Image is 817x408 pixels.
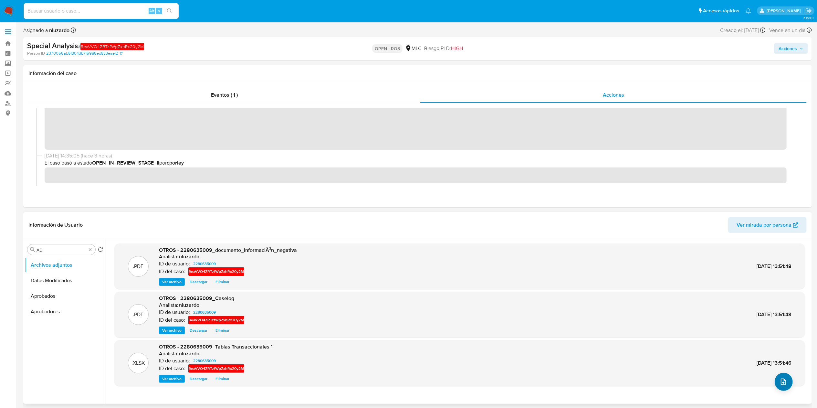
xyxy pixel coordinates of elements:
span: Descargar [190,376,207,382]
span: Ver archivo [162,279,182,285]
span: Alt [149,8,154,14]
input: Buscar usuario o caso... [24,7,179,15]
span: [DATE] 13:51:46 [757,359,791,367]
span: [DATE] 13:51:48 [757,263,791,270]
p: ID del caso: [159,268,185,275]
p: Analista: [159,302,178,308]
span: Eliminar [215,376,229,382]
a: 9eaVVO4ZRTzfWpZxhRx20y2M [186,365,247,372]
button: Acciones [774,43,808,54]
span: Ver mirada por persona [737,217,791,233]
p: OPEN - ROS [372,44,403,53]
span: Ver archivo [162,327,182,334]
button: Buscar [30,247,35,252]
a: Notificaciones [746,8,751,14]
b: Person ID [27,50,45,56]
span: Vence en un día [770,27,806,34]
span: OTROS - 2280635009_Caselog [159,295,234,302]
span: Riesgo PLD: [424,45,463,52]
div: Creado el: [DATE] [720,26,765,35]
button: Eliminar [212,278,233,286]
p: .PDF [133,263,144,270]
span: Ver archivo [162,376,182,382]
b: Special Analysis [27,40,78,51]
span: 2280635009 [193,260,216,268]
button: Descargar [186,375,211,383]
p: ID de usuario: [159,261,190,267]
span: # [78,43,144,50]
p: ID de usuario: [159,358,190,364]
span: Descargar [190,279,207,285]
a: 2370066ab5f3043b7f5986ed833eaef2 [46,50,122,56]
span: HIGH [451,45,463,52]
em: 9eaVVO4ZRTzfWpZxhRx20y2M [188,364,244,373]
button: Ver archivo [159,375,185,383]
span: Eliminar [215,279,229,285]
span: Acciones [603,91,624,99]
p: ID del caso: [159,317,185,323]
div: MLC [405,45,422,52]
span: OTROS - 2280635009_documento_informaciÃ³n_negativa [159,246,297,254]
span: 2280635009 [193,357,216,365]
span: Accesos rápidos [703,7,739,14]
h6: nluzardo [179,253,199,260]
p: nicolas.luzardo@mercadolibre.com [767,8,803,14]
h6: nluzardo [179,350,199,357]
em: 9eaVVO4ZRTzfWpZxhRx20y2M [188,267,244,276]
span: 2280635009 [193,308,216,316]
span: Descargar [190,327,207,334]
h1: Información de Usuario [28,222,83,228]
a: 2280635009 [191,357,218,365]
a: 9eaVVO4ZRTzfWpZxhRx20y2M [186,268,247,275]
em: 9eaVVO4ZRTzfWpZxhRx20y2M [188,316,244,324]
span: Acciones [779,43,797,54]
button: search-icon [163,6,176,16]
button: Aprobados [25,288,106,304]
p: .PDF [133,311,144,318]
span: s [158,8,160,14]
button: Ver archivo [159,278,185,286]
p: .XLSX [132,360,145,367]
span: [DATE] 13:51:48 [757,311,791,318]
a: 2280635009 [191,308,218,316]
button: Descargar [186,278,211,286]
button: Ver archivo [159,327,185,334]
span: Asignado a [23,27,69,34]
span: Eliminar [215,327,229,334]
button: Borrar [88,247,93,252]
h6: nluzardo [179,302,199,308]
p: ID del caso: [159,365,185,372]
a: 2280635009 [191,260,218,268]
a: 9eaVVO4ZRTzfWpZxhRx20y2M [186,316,247,324]
input: Buscar [37,247,86,253]
span: - [767,26,768,35]
button: upload-file [775,373,793,391]
p: Analista: [159,253,178,260]
span: OTROS - 2280635009_Tablas Transaccionales 1 [159,343,273,350]
h1: Información del caso [28,70,807,77]
button: Ver mirada por persona [728,217,807,233]
a: Salir [805,7,812,14]
button: Volver al orden por defecto [98,247,103,254]
button: Eliminar [212,327,233,334]
button: Aprobadores [25,304,106,319]
button: Descargar [186,327,211,334]
button: Eliminar [212,375,233,383]
span: Eventos ( 1 ) [211,91,238,99]
button: Datos Modificados [25,273,106,288]
b: nluzardo [48,27,69,34]
p: Analista: [159,350,178,357]
em: 9eaVVO4ZRTzfWpZxhRx20y2M [80,43,144,50]
button: Archivos adjuntos [25,257,106,273]
p: ID de usuario: [159,309,190,316]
